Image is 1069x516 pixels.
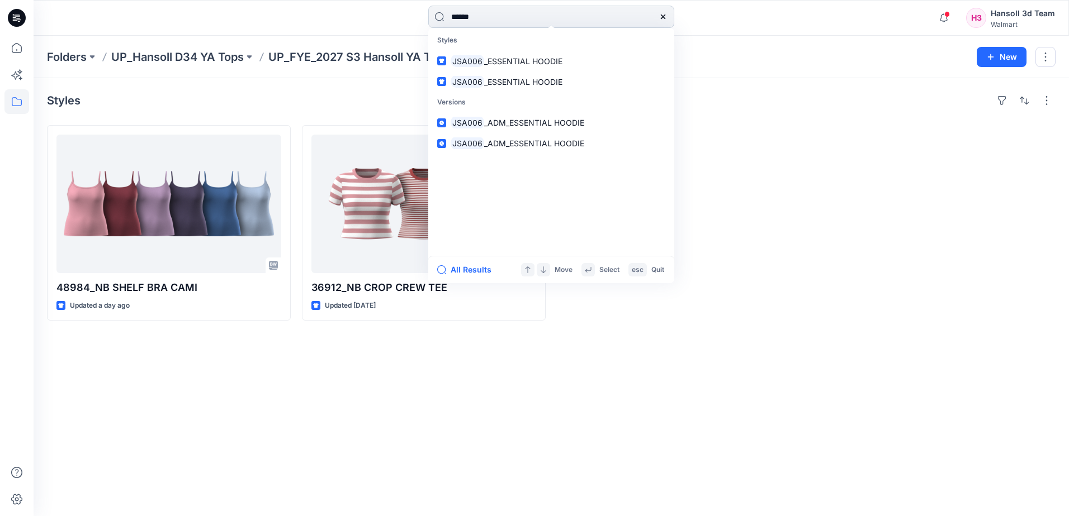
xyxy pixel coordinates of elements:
[451,75,484,88] mark: JSA006
[451,137,484,150] mark: JSA006
[966,8,986,28] div: H3
[311,280,536,295] p: 36912_NB CROP CREW TEE
[991,7,1055,20] div: Hansoll 3d Team
[431,133,672,154] a: JSA006_ADM_ESSENTIAL HOODIE
[484,118,584,127] span: _ADM_ESSENTIAL HOODIE
[70,300,130,312] p: Updated a day ago
[437,263,499,276] button: All Results
[431,92,672,113] p: Versions
[111,49,244,65] a: UP_Hansoll D34 YA Tops
[977,47,1027,67] button: New
[431,112,672,133] a: JSA006_ADM_ESSENTIAL HOODIE
[484,56,562,66] span: _ESSENTIAL HOODIE
[451,55,484,68] mark: JSA006
[311,135,536,273] a: 36912_NB CROP CREW TEE
[268,49,519,65] p: UP_FYE_2027 S3 Hansoll YA Tops and Dresses
[431,51,672,71] a: JSA006_ESSENTIAL HOODIE
[484,77,562,87] span: _ESSENTIAL HOODIE
[555,264,573,276] p: Move
[47,94,81,107] h4: Styles
[632,264,644,276] p: esc
[56,135,281,273] a: 48984_NB SHELF BRA CAMI
[56,280,281,295] p: 48984_NB SHELF BRA CAMI
[325,300,376,312] p: Updated [DATE]
[431,71,672,92] a: JSA006_ESSENTIAL HOODIE
[484,138,584,148] span: _ADM_ESSENTIAL HOODIE
[651,264,664,276] p: Quit
[991,20,1055,28] div: Walmart
[451,116,484,129] mark: JSA006
[599,264,619,276] p: Select
[47,49,87,65] a: Folders
[431,30,672,51] p: Styles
